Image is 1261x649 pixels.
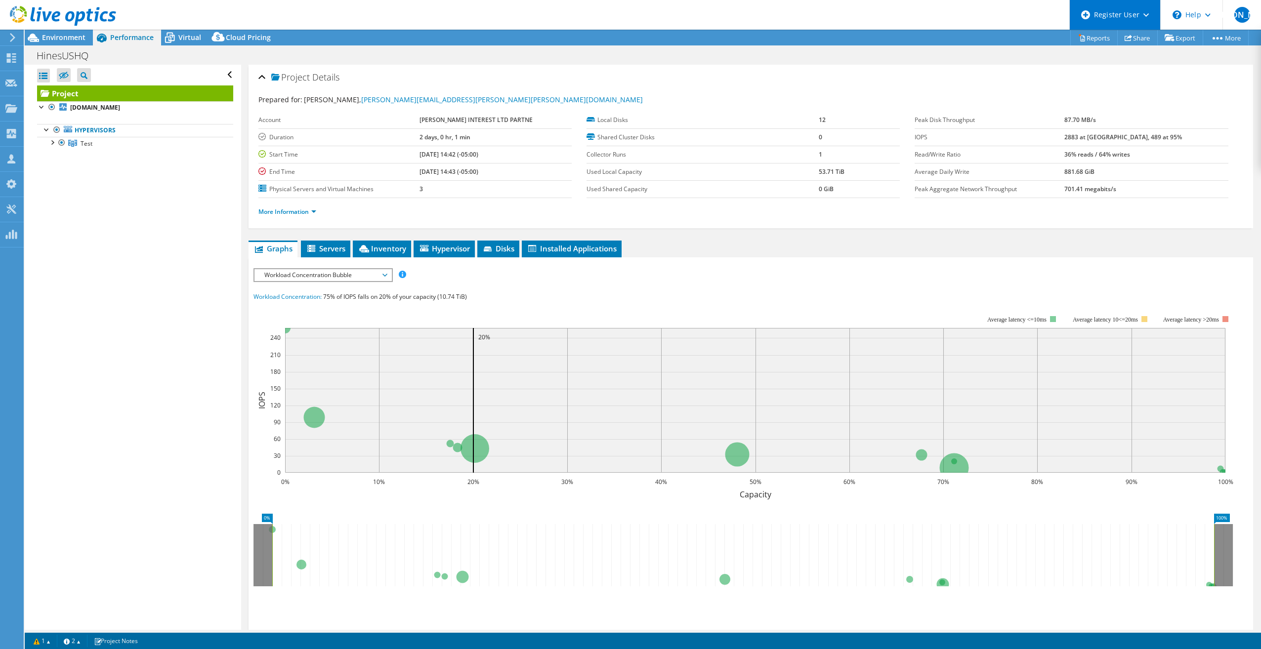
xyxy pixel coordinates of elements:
label: Duration [258,132,420,142]
span: Servers [306,243,345,253]
span: Hypervisor [419,243,470,253]
b: 881.68 GiB [1064,167,1094,176]
text: 50% [750,478,761,486]
label: Shared Cluster Disks [587,132,818,142]
span: Details [312,71,339,83]
b: 0 GiB [819,185,834,193]
text: 0% [281,478,289,486]
label: Physical Servers and Virtual Machines [258,184,420,194]
b: 87.70 MB/s [1064,116,1096,124]
text: Average latency >20ms [1163,316,1219,323]
tspan: Average latency 10<=20ms [1073,316,1138,323]
text: 70% [937,478,949,486]
b: 53.71 TiB [819,167,844,176]
a: More [1203,30,1249,45]
label: Peak Disk Throughput [915,115,1064,125]
b: 2 days, 0 hr, 1 min [420,133,470,141]
a: Hypervisors [37,124,233,137]
text: 20% [467,478,479,486]
a: Project Notes [87,635,145,647]
text: 0 [277,468,281,477]
svg: \n [1173,10,1181,19]
a: Test [37,137,233,150]
text: Capacity [739,489,771,500]
span: [PERSON_NAME], [304,95,643,104]
text: 90 [274,418,281,426]
label: Start Time [258,150,420,160]
text: 30% [561,478,573,486]
b: 2883 at [GEOGRAPHIC_DATA], 489 at 95% [1064,133,1182,141]
text: 20% [478,333,490,341]
b: [DATE] 14:43 (-05:00) [420,167,478,176]
b: [DATE] 14:42 (-05:00) [420,150,478,159]
b: 0 [819,133,822,141]
label: Account [258,115,420,125]
text: 10% [373,478,385,486]
text: 150 [270,384,281,393]
text: 60% [843,478,855,486]
label: Peak Aggregate Network Throughput [915,184,1064,194]
text: 40% [655,478,667,486]
text: 80% [1031,478,1043,486]
h1: HinesUSHQ [32,50,104,61]
span: Virtual [178,33,201,42]
text: 30 [274,451,281,460]
b: 3 [420,185,423,193]
span: Graphs [253,243,293,253]
text: 180 [270,367,281,376]
text: 210 [270,351,281,359]
b: [PERSON_NAME] INTEREST LTD PARTNE [420,116,533,124]
a: More Information [258,207,316,216]
span: Cloud Pricing [226,33,271,42]
span: 75% of IOPS falls on 20% of your capacity (10.74 TiB) [323,292,467,301]
span: Workload Concentration: [253,292,322,301]
span: Test [81,139,92,148]
b: 12 [819,116,826,124]
text: IOPS [256,392,267,409]
b: 701.41 megabits/s [1064,185,1116,193]
a: Export [1157,30,1203,45]
text: 60 [274,435,281,443]
a: Share [1117,30,1158,45]
a: [DOMAIN_NAME] [37,101,233,114]
label: Average Daily Write [915,167,1064,177]
span: Performance [110,33,154,42]
text: 240 [270,333,281,342]
a: 1 [27,635,57,647]
a: [PERSON_NAME][EMAIL_ADDRESS][PERSON_NAME][PERSON_NAME][DOMAIN_NAME] [361,95,643,104]
label: Prepared for: [258,95,302,104]
span: Project [271,73,310,82]
span: Environment [42,33,85,42]
text: 120 [270,401,281,409]
text: 100% [1218,478,1233,486]
b: [DOMAIN_NAME] [70,103,120,112]
tspan: Average latency <=10ms [987,316,1047,323]
span: [PERSON_NAME] [1234,7,1250,23]
b: 36% reads / 64% writes [1064,150,1130,159]
a: Reports [1070,30,1118,45]
label: Collector Runs [587,150,818,160]
label: Used Local Capacity [587,167,818,177]
span: Installed Applications [527,243,617,253]
label: Used Shared Capacity [587,184,818,194]
a: 2 [57,635,87,647]
label: IOPS [915,132,1064,142]
label: End Time [258,167,420,177]
label: Local Disks [587,115,818,125]
span: Inventory [358,243,406,253]
span: Workload Concentration Bubble [259,269,386,281]
b: 1 [819,150,822,159]
span: Disks [482,243,514,253]
label: Read/Write Ratio [915,150,1064,160]
text: 90% [1126,478,1137,486]
a: Project [37,85,233,101]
